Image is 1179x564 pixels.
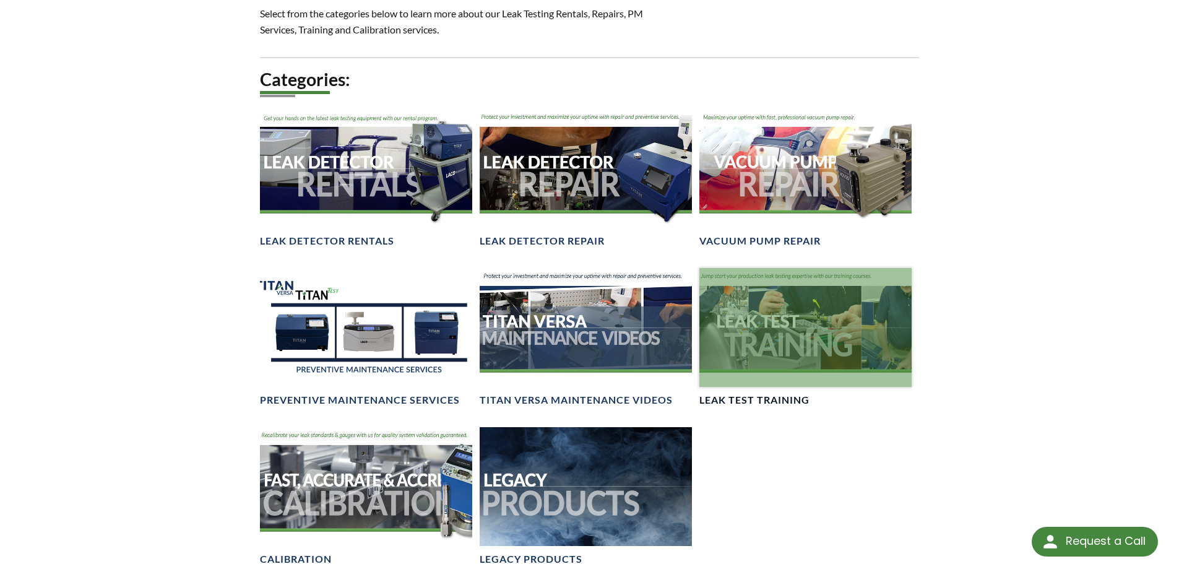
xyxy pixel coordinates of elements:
[480,235,605,248] h4: Leak Detector Repair
[480,268,692,407] a: TITAN VERSA Maintenance Videos BannerTITAN VERSA Maintenance Videos
[1040,532,1060,552] img: round button
[260,68,920,91] h2: Categories:
[260,394,460,407] h4: Preventive Maintenance Services
[260,235,394,248] h4: Leak Detector Rentals
[480,394,673,407] h4: TITAN VERSA Maintenance Videos
[260,268,472,407] a: TITAN VERSA, TITAN TEST Preventative Maintenance Services headerPreventive Maintenance Services
[699,109,912,248] a: Vacuum Pump Repair headerVacuum Pump Repair
[1066,527,1146,555] div: Request a Call
[699,235,821,248] h4: Vacuum Pump Repair
[699,268,912,407] a: Leak Test Training headerLeak Test Training
[260,109,472,248] a: Leak Detector Rentals headerLeak Detector Rentals
[260,6,650,37] p: Select from the categories below to learn more about our Leak Testing Rentals, Repairs, PM Servic...
[1032,527,1158,557] div: Request a Call
[699,394,810,407] h4: Leak Test Training
[480,109,692,248] a: Leak Detector Repair headerLeak Detector Repair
